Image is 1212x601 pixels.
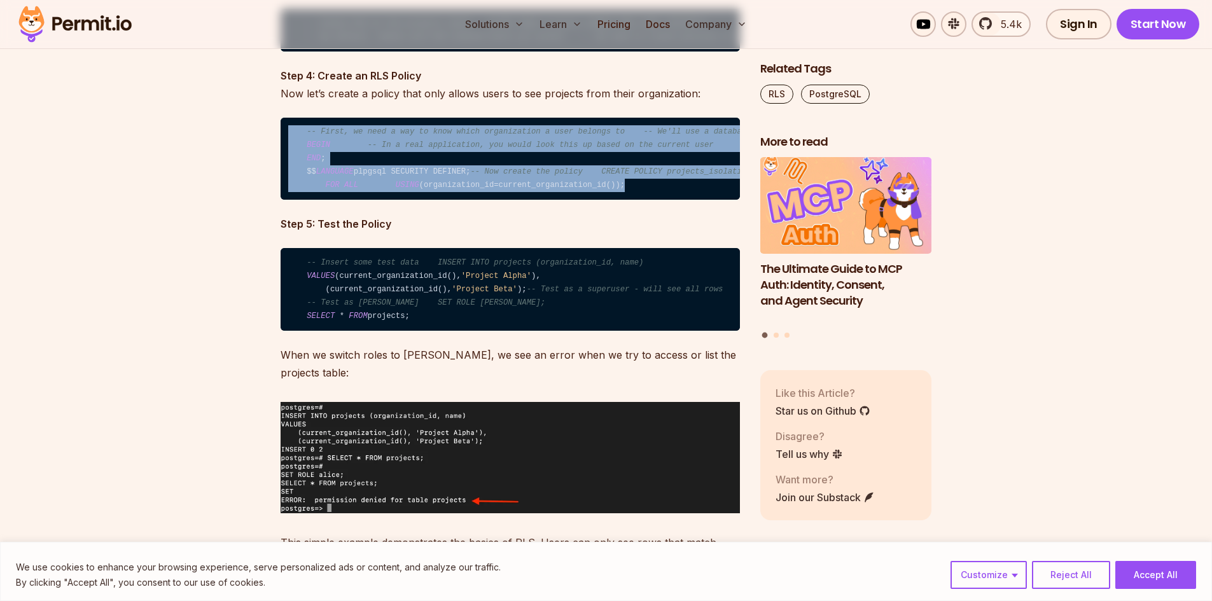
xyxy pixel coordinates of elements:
[534,11,587,37] button: Learn
[452,285,517,294] span: 'Project Beta'
[774,333,779,338] button: Go to slide 2
[16,560,501,575] p: We use cookies to enhance your browsing experience, serve personalized ads or content, and analyz...
[776,490,875,505] a: Join our Substack
[494,181,498,190] span: =
[470,167,840,176] span: -- Now create the policy CREATE POLICY projects_isolation_policy ON projects
[281,248,740,331] code: (current_organization_id(), ), (current_organization_id(), ); projects;
[1032,561,1110,589] button: Reject All
[307,298,545,307] span: -- Test as [PERSON_NAME] SET ROLE [PERSON_NAME];
[680,11,752,37] button: Company
[281,402,740,513] img: image.png
[762,333,768,338] button: Go to slide 1
[307,258,643,267] span: -- Insert some test data INSERT INTO projects (organization_id, name)
[776,385,870,401] p: Like this Article?
[784,333,790,338] button: Go to slide 3
[760,158,932,325] a: The Ultimate Guide to MCP Auth: Identity, Consent, and Agent SecurityThe Ultimate Guide to MCP Au...
[307,312,335,321] span: SELECT
[801,85,870,104] a: PostgreSQL
[460,11,529,37] button: Solutions
[326,181,340,190] span: FOR
[527,285,849,294] span: -- Test as a superuser - will see all rows SELECT * FROM projects;
[1046,9,1111,39] a: Sign In
[760,158,932,325] li: 1 of 3
[281,346,740,382] p: When we switch roles to [PERSON_NAME], we see an error when we try to access or list the projects...
[281,67,740,102] p: Now let’s create a policy that only allows users to see projects from their organization:
[316,167,354,176] span: LANGUAGE
[641,11,675,37] a: Docs
[396,181,419,190] span: USING
[993,17,1022,32] span: 5.4k
[760,261,932,308] h3: The Ultimate Guide to MCP Auth: Identity, Consent, and Agent Security
[760,85,793,104] a: RLS
[776,446,843,462] a: Tell us why
[760,61,932,77] h2: Related Tags
[951,561,1027,589] button: Customize
[281,118,740,200] code: ; $$ plpgsql SECURITY DEFINER; (organization_id current_organization_id());
[776,472,875,487] p: Want more?
[760,134,932,150] h2: More to read
[760,158,932,340] div: Posts
[776,429,843,444] p: Disagree?
[307,272,335,280] span: VALUES
[1115,561,1196,589] button: Accept All
[16,575,501,590] p: By clicking "Accept All", you consent to our use of cookies.
[461,272,531,280] span: 'Project Alpha'
[760,158,932,254] img: The Ultimate Guide to MCP Auth: Identity, Consent, and Agent Security
[281,534,740,569] p: This simple example demonstrates the basics of RLS. Users can only see rows that match their orga...
[307,141,330,149] span: BEGIN
[344,181,358,190] span: ALL
[281,218,391,230] strong: Step 5: Test the Policy
[1117,9,1200,39] a: Start Now
[776,403,870,418] a: Star us on Github
[349,312,367,321] span: FROM
[13,3,137,46] img: Permit logo
[307,154,321,163] span: END
[592,11,636,37] a: Pricing
[281,69,421,82] strong: Step 4: Create an RLS Policy
[972,11,1031,37] a: 5.4k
